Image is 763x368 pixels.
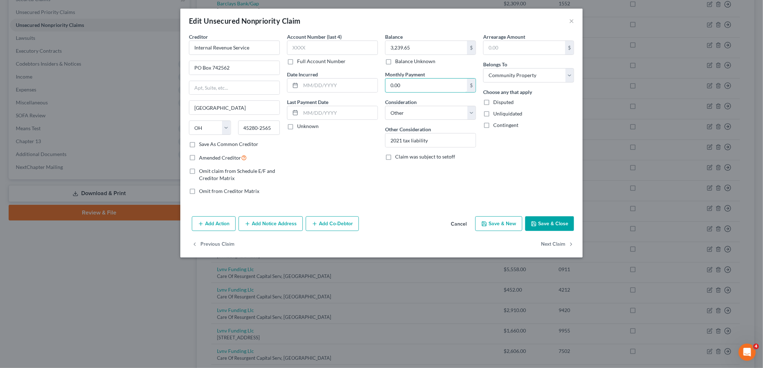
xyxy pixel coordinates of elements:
label: Consideration [385,98,417,106]
input: Apt, Suite, etc... [189,81,279,95]
button: Save & New [475,216,522,231]
span: Amended Creditor [199,155,241,161]
label: Save As Common Creditor [199,141,258,148]
input: XXXX [287,41,378,55]
button: Previous Claim [192,237,235,252]
span: Claim was subject to setoff [395,154,455,160]
label: Arrearage Amount [483,33,525,41]
span: Belongs To [483,61,507,67]
button: Add Notice Address [239,216,303,231]
span: 4 [753,344,759,349]
label: Full Account Number [297,58,346,65]
span: Creditor [189,34,208,40]
iframe: Intercom live chat [739,344,756,361]
input: MM/DD/YYYY [301,106,378,120]
button: Save & Close [525,216,574,231]
label: Other Consideration [385,126,431,133]
div: $ [467,79,476,92]
label: Choose any that apply [483,88,532,96]
div: $ [565,41,574,55]
input: Enter address... [189,61,279,75]
input: Specify... [385,133,476,147]
input: Search creditor by name... [189,41,280,55]
span: Disputed [493,99,514,105]
input: Enter zip... [238,121,280,135]
input: 0.00 [484,41,565,55]
button: Add Action [192,216,236,231]
span: Omit from Creditor Matrix [199,188,259,194]
input: 0.00 [385,79,467,92]
button: × [569,16,574,25]
label: Date Incurred [287,71,318,78]
span: Unliquidated [493,110,522,117]
button: Add Co-Debtor [306,216,359,231]
label: Last Payment Date [287,98,328,106]
label: Account Number (last 4) [287,33,342,41]
span: Contingent [493,122,518,128]
span: Omit claim from Schedule E/F and Creditor Matrix [199,168,275,181]
div: $ [467,41,476,55]
label: Monthly Payment [385,71,425,78]
label: Unknown [297,123,319,130]
label: Balance Unknown [395,58,435,65]
button: Next Claim [541,237,574,252]
div: Edit Unsecured Nonpriority Claim [189,16,301,26]
input: 0.00 [385,41,467,55]
input: MM/DD/YYYY [301,79,378,92]
input: Enter city... [189,101,279,114]
button: Cancel [445,217,472,231]
label: Balance [385,33,403,41]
